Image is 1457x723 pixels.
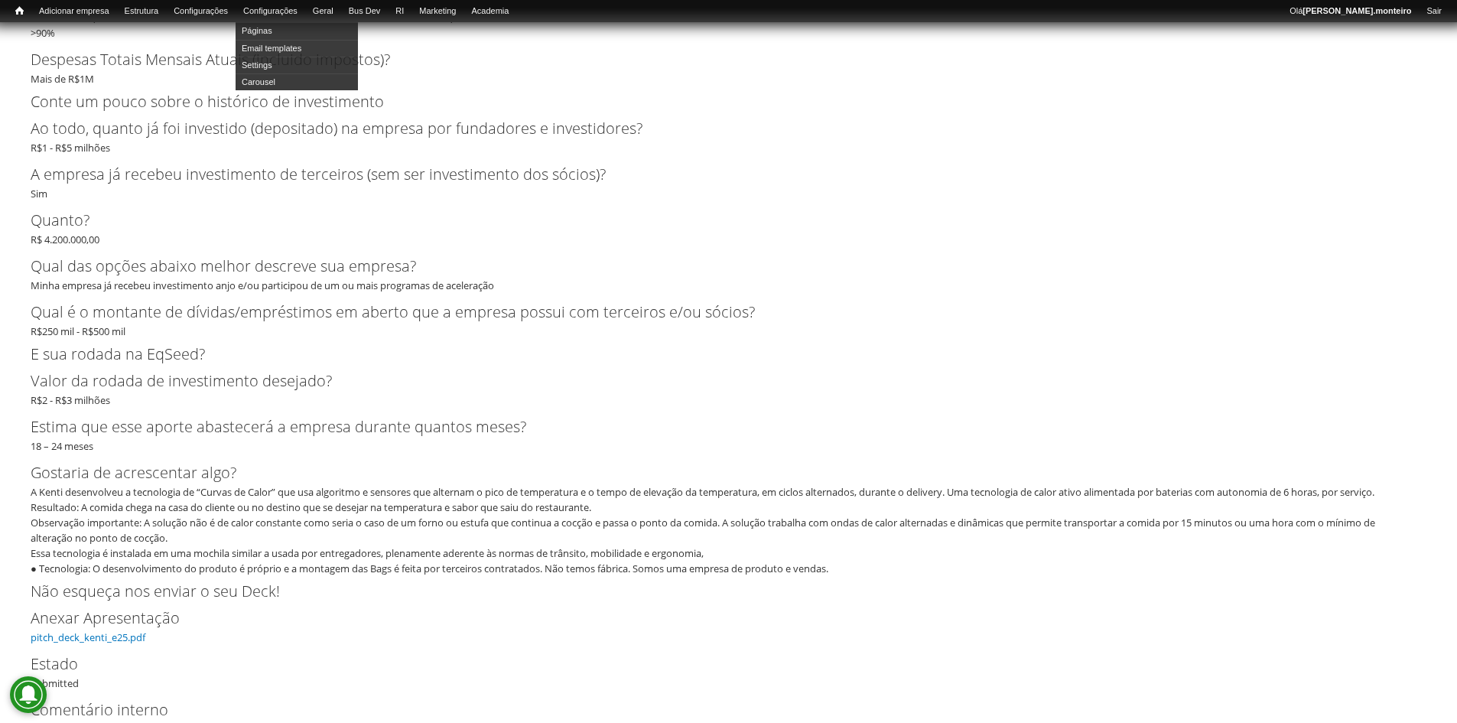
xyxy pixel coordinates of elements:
[341,4,389,19] a: Bus Dev
[31,94,1426,109] h2: Conte um pouco sobre o histórico de investimento
[31,117,1401,140] label: Ao todo, quanto já foi investido (depositado) na empresa por fundadores e investidores?
[236,4,305,19] a: Configurações
[1303,6,1411,15] strong: [PERSON_NAME].monteiro
[31,584,1426,599] h2: Não esqueça nos enviar o seu Deck!
[31,4,117,19] a: Adicionar empresa
[463,4,516,19] a: Academia
[31,301,1426,339] div: R$250 mil - R$500 mil
[166,4,236,19] a: Configurações
[388,4,411,19] a: RI
[31,255,1426,293] div: Minha empresa já recebeu investimento anjo e/ou participou de um ou mais programas de aceleração
[31,653,1401,676] label: Estado
[15,5,24,16] span: Início
[31,461,1401,484] label: Gostaria de acrescentar algo?
[31,630,145,644] a: pitch_deck_kenti_e25.pdf
[31,415,1426,454] div: 18 – 24 meses
[31,117,1426,155] div: R$1 - R$5 milhões
[31,209,1401,232] label: Quanto?
[31,415,1401,438] label: Estima que esse aporte abastecerá a empresa durante quantos meses?
[1282,4,1419,19] a: Olá[PERSON_NAME].monteiro
[31,370,1426,408] div: R$2 - R$3 milhões
[31,209,1426,247] div: R$ 4.200.000,00
[31,163,1426,201] div: Sim
[117,4,167,19] a: Estrutura
[31,653,1426,691] div: Submitted
[31,607,1401,630] label: Anexar Apresentação
[8,4,31,18] a: Início
[305,4,341,19] a: Geral
[31,370,1401,392] label: Valor da rodada de investimento desejado?
[31,255,1401,278] label: Qual das opções abaixo melhor descreve sua empresa?
[31,347,1426,362] h2: E sua rodada na EqSeed?
[31,48,1401,71] label: Despesas Totais Mensais Atuais (incluido impostos)?
[1419,4,1449,19] a: Sair
[31,48,1426,86] div: Mais de R$1M
[411,4,463,19] a: Marketing
[31,163,1401,186] label: A empresa já recebeu investimento de terceiros (sem ser investimento dos sócios)?
[31,699,1401,721] label: Comentário interno
[31,301,1401,324] label: Qual é o montante de dívidas/empréstimos em aberto que a empresa possui com terceiros e/ou sócios?
[31,484,1416,576] div: A Kenti desenvolveu a tecnologia de “Curvas de Calor” que usa algoritmo e sensores que alternam o...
